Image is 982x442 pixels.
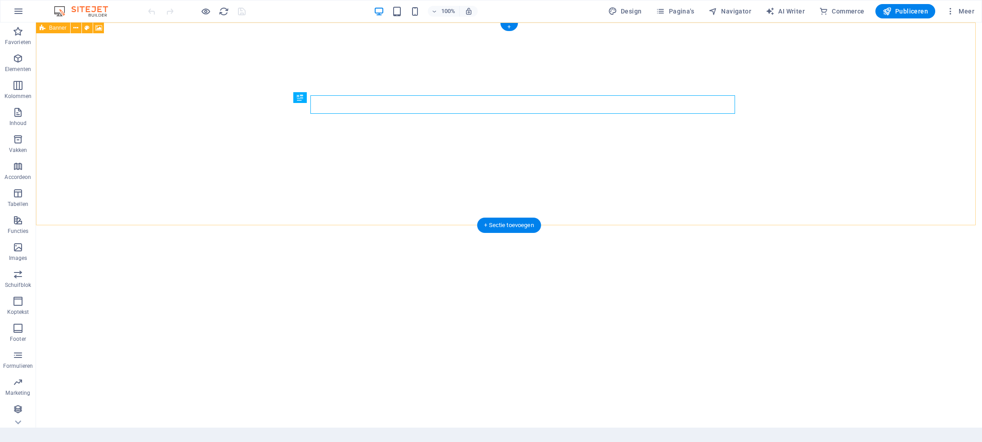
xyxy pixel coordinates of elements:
[656,7,694,16] span: Pagina's
[4,174,31,181] p: Accordeon
[4,93,32,100] p: Kolommen
[816,4,868,18] button: Commerce
[762,4,808,18] button: AI Writer
[8,228,29,235] p: Functies
[428,6,460,17] button: 100%
[219,6,229,17] i: Pagina opnieuw laden
[9,254,27,262] p: Images
[605,4,646,18] div: Design (Ctrl+Alt+Y)
[49,25,67,31] span: Banner
[5,66,31,73] p: Elementen
[200,6,211,17] button: Klik hier om de voorbeeldmodus te verlaten en verder te gaan met bewerken
[10,335,26,343] p: Footer
[819,7,865,16] span: Commerce
[465,7,473,15] i: Stel bij het wijzigen van de grootte van de weergegeven website automatisch het juist zoomniveau ...
[441,6,456,17] h6: 100%
[52,6,119,17] img: Editor Logo
[708,7,751,16] span: Navigator
[9,120,27,127] p: Inhoud
[605,4,646,18] button: Design
[218,6,229,17] button: reload
[766,7,805,16] span: AI Writer
[5,389,30,397] p: Marketing
[5,39,31,46] p: Favorieten
[8,201,28,208] p: Tabellen
[6,416,30,424] p: Collecties
[883,7,928,16] span: Publiceren
[705,4,755,18] button: Navigator
[608,7,642,16] span: Design
[500,23,518,31] div: +
[875,4,935,18] button: Publiceren
[946,7,974,16] span: Meer
[942,4,978,18] button: Meer
[7,308,29,316] p: Koptekst
[652,4,698,18] button: Pagina's
[3,362,33,370] p: Formulieren
[477,218,541,233] div: + Sectie toevoegen
[5,281,31,289] p: Schuifblok
[9,147,27,154] p: Vakken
